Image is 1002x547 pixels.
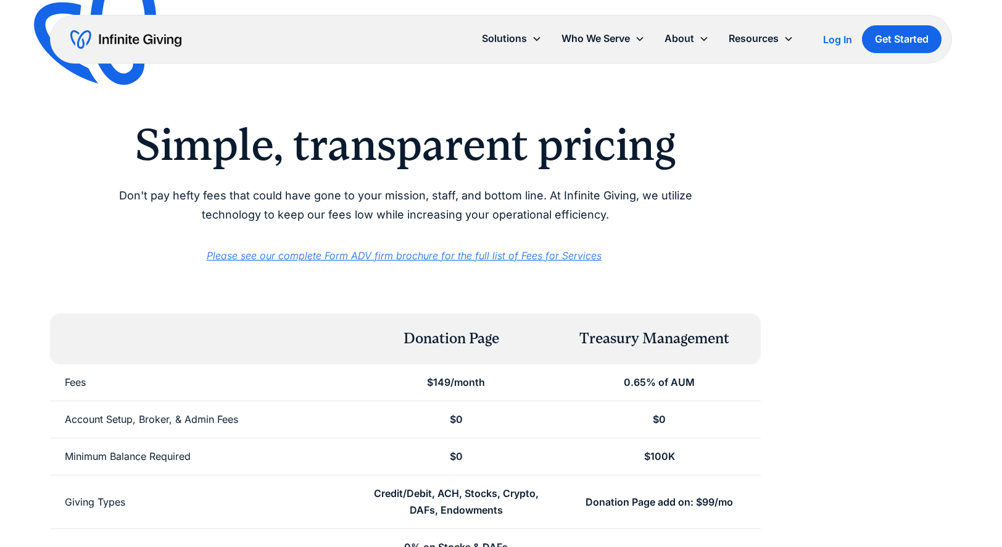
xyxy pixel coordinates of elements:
div: Account Setup, Broker, & Admin Fees [65,411,238,428]
div: Treasury Management [579,328,729,349]
div: Who We Serve [552,25,655,52]
div: Fees [65,374,86,391]
div: Credit/Debit, ACH, Stocks, Crypto, DAFs, Endowments [370,485,543,519]
a: Please see our complete Form ADV firm brochure for the full list of Fees for Services [207,249,602,262]
h2: Simple, transparent pricing [89,119,721,172]
div: Minimum Balance Required [65,448,191,465]
div: Log In [823,35,852,44]
div: Donation Page [404,328,499,349]
div: About [655,25,719,52]
a: Get Started [862,25,942,53]
div: $0 [450,448,463,465]
div: 0.65% of AUM [624,374,695,391]
a: Log In [823,32,852,47]
a: home [70,30,181,49]
div: Donation Page add on: $99/mo [586,494,733,511]
div: Giving Types [65,494,125,511]
p: Don't pay hefty fees that could have gone to your mission, staff, and bottom line. At Infinite Gi... [89,186,721,224]
div: $0 [450,411,463,428]
div: $0 [653,411,666,428]
div: Resources [719,25,803,52]
div: Solutions [482,30,527,47]
div: $149/month [427,374,485,391]
div: About [665,30,694,47]
div: Resources [729,30,779,47]
div: $100K [644,448,675,465]
div: Who We Serve [561,30,630,47]
div: Solutions [472,25,552,52]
